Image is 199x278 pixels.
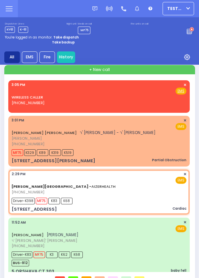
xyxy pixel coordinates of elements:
[183,118,186,123] span: ✕
[167,6,184,12] span: TestUser1
[12,232,44,238] a: [PERSON_NAME]
[12,260,29,266] span: BUS-912
[49,149,61,156] span: K319
[163,2,194,15] button: TestUser1
[12,82,25,87] span: 3:05 PM
[57,51,75,63] a: History
[92,6,97,11] img: message.svg
[183,172,186,177] span: ✕
[12,149,23,156] span: MF75
[5,22,17,26] label: Dispatcher
[12,220,26,225] span: 11:52 AM
[12,243,44,248] span: [PHONE_NUMBER]
[175,225,186,232] span: EMS
[12,251,32,258] span: Driver-K83
[22,51,37,63] div: EMS
[12,141,44,147] span: [PHONE_NUMBER]
[24,149,36,156] span: K329
[36,198,47,204] span: MF75
[131,22,148,26] label: Fire units on call
[80,28,88,32] span: MF75
[183,220,186,225] span: ✕
[12,95,43,100] a: WIRELESS CALLER
[12,184,116,189] a: AIZERHEALTH
[5,35,52,40] span: You're logged in as monitor.
[52,40,75,45] strong: Take backup
[18,27,28,33] span: K-61
[183,82,186,88] span: ✕
[175,123,186,130] span: EMS
[175,177,186,184] span: EMS
[53,35,79,40] strong: Take dispatch
[62,149,74,156] span: K519
[12,172,25,176] span: 2:29 PM
[46,251,58,258] span: K3
[12,268,54,275] div: 5 ORSHAVA CT 303
[37,149,48,156] span: K89
[67,22,76,26] label: Night unit
[48,198,60,204] span: K83
[12,118,24,123] span: 3:01 PM
[71,251,83,258] span: K68
[177,89,184,94] u: EMS
[89,67,110,73] span: + New call
[12,184,91,189] span: [PERSON_NAME][GEOGRAPHIC_DATA] -
[33,251,45,258] span: MF75
[12,158,95,164] div: [STREET_ADDRESS][PERSON_NAME]
[12,198,35,204] span: Driver-K398
[12,100,44,105] span: [PHONE_NUMBER]
[12,130,77,135] a: [PERSON_NAME] [PERSON_NAME]
[39,51,55,63] div: Fire
[5,27,15,33] span: KY61
[59,251,70,258] span: K62
[12,189,44,195] span: [PHONE_NUMBER]
[80,130,156,135] span: ר' [PERSON_NAME] - ר' [PERSON_NAME]
[12,206,57,213] div: [STREET_ADDRESS]
[18,22,28,26] label: Lines
[4,51,20,63] div: All
[78,22,92,26] label: Medic on call
[171,268,186,273] div: baby fell
[152,158,186,163] div: Partial Obstruction
[12,136,156,141] span: [PERSON_NAME]
[61,198,73,204] span: K68
[173,206,186,211] div: Cardiac
[12,238,78,243] span: ר' [PERSON_NAME]' [PERSON_NAME]
[47,232,78,238] span: [PERSON_NAME]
